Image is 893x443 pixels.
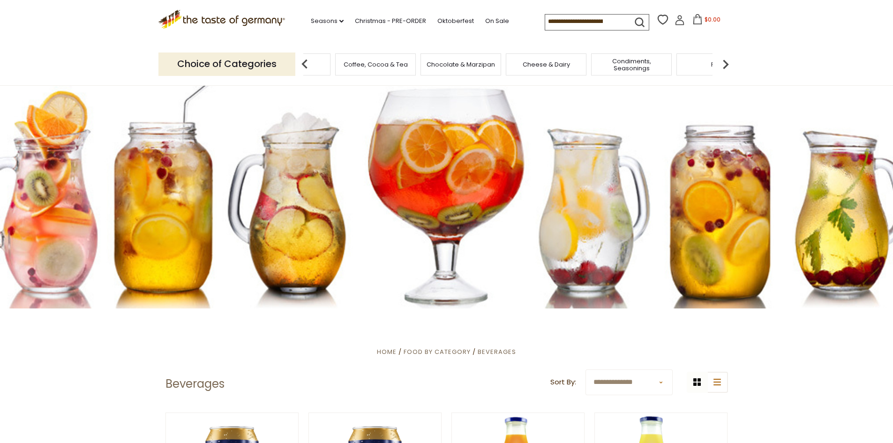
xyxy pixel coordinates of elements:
a: Seasons [311,16,344,26]
a: Oktoberfest [437,16,474,26]
label: Sort By: [550,376,576,388]
a: Christmas - PRE-ORDER [355,16,426,26]
a: Condiments, Seasonings [594,58,669,72]
a: Coffee, Cocoa & Tea [344,61,408,68]
a: Beverages [478,347,516,356]
a: Home [377,347,397,356]
a: Chocolate & Marzipan [427,61,495,68]
a: On Sale [485,16,509,26]
button: $0.00 [687,14,727,28]
img: previous arrow [295,55,314,74]
p: Choice of Categories [158,53,295,75]
a: Fish [711,61,722,68]
h1: Beverages [165,377,225,391]
a: Cheese & Dairy [523,61,570,68]
a: Food By Category [404,347,471,356]
img: next arrow [716,55,735,74]
span: $0.00 [705,15,720,23]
